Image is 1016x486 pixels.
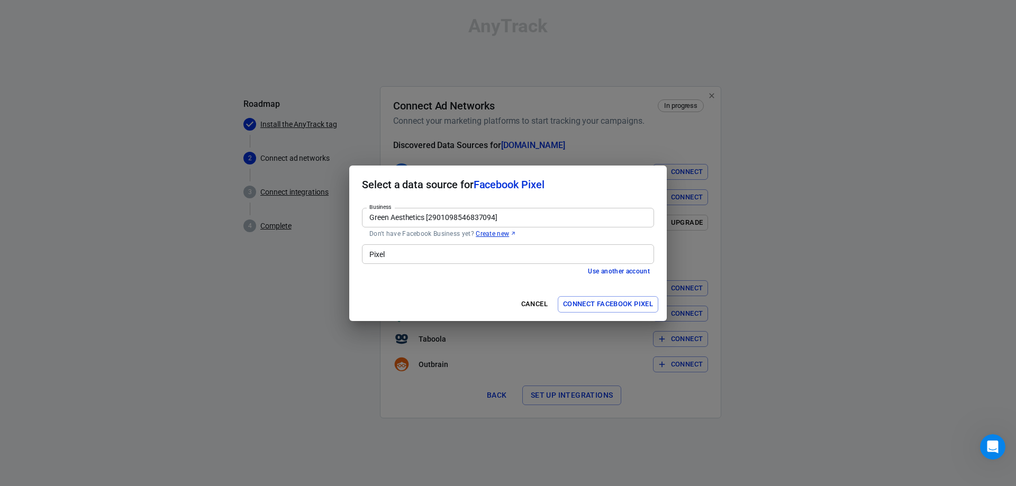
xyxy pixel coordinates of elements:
button: Use another account [584,266,654,277]
input: Type to search [365,211,649,224]
label: Business [369,203,392,211]
iframe: Intercom live chat [980,434,1005,460]
button: Connect Facebook Pixel [558,296,658,313]
span: Facebook Pixel [474,178,545,191]
p: Don't have Facebook Business yet? [369,230,647,238]
input: Type to search [365,247,649,261]
h2: Select a data source for [349,166,667,204]
button: Cancel [518,296,551,313]
a: Create new [476,230,516,238]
